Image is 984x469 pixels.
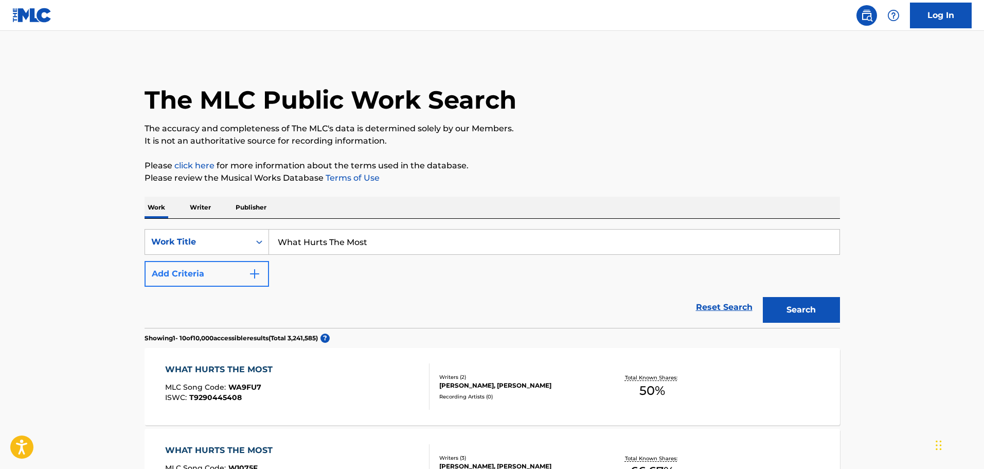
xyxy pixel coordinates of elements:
div: Writers ( 3 ) [439,454,595,462]
div: Recording Artists ( 0 ) [439,393,595,401]
h1: The MLC Public Work Search [145,84,516,115]
img: MLC Logo [12,8,52,23]
div: Work Title [151,236,244,248]
button: Add Criteria [145,261,269,287]
div: [PERSON_NAME], [PERSON_NAME] [439,381,595,390]
img: 9d2ae6d4665cec9f34b9.svg [248,268,261,280]
a: Log In [910,3,972,28]
span: ? [320,334,330,343]
p: Please review the Musical Works Database [145,172,840,184]
span: 50 % [639,381,665,400]
a: Reset Search [691,296,758,319]
p: It is not an authoritative source for recording information. [145,135,840,147]
div: Writers ( 2 ) [439,373,595,381]
div: Drag [936,430,942,461]
span: ISWC : [165,393,189,402]
form: Search Form [145,229,840,328]
p: Total Known Shares: [625,455,680,462]
p: The accuracy and completeness of The MLC's data is determined solely by our Members. [145,123,840,135]
p: Publisher [232,197,270,218]
p: Showing 1 - 10 of 10,000 accessible results (Total 3,241,585 ) [145,334,318,343]
span: T9290445408 [189,393,242,402]
span: WA9FU7 [228,383,261,392]
p: Total Known Shares: [625,374,680,381]
div: WHAT HURTS THE MOST [165,444,278,457]
a: WHAT HURTS THE MOSTMLC Song Code:WA9FU7ISWC:T9290445408Writers (2)[PERSON_NAME], [PERSON_NAME]Rec... [145,348,840,425]
a: Public Search [856,5,877,26]
div: WHAT HURTS THE MOST [165,363,278,376]
p: Writer [187,197,214,218]
img: help [887,9,900,22]
img: search [861,9,873,22]
span: MLC Song Code : [165,383,228,392]
button: Search [763,297,840,323]
p: Work [145,197,168,218]
a: Terms of Use [324,173,380,183]
p: Please for more information about the terms used in the database. [145,160,840,172]
a: click here [174,161,214,170]
iframe: Chat Widget [933,420,984,469]
div: Help [883,5,904,26]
